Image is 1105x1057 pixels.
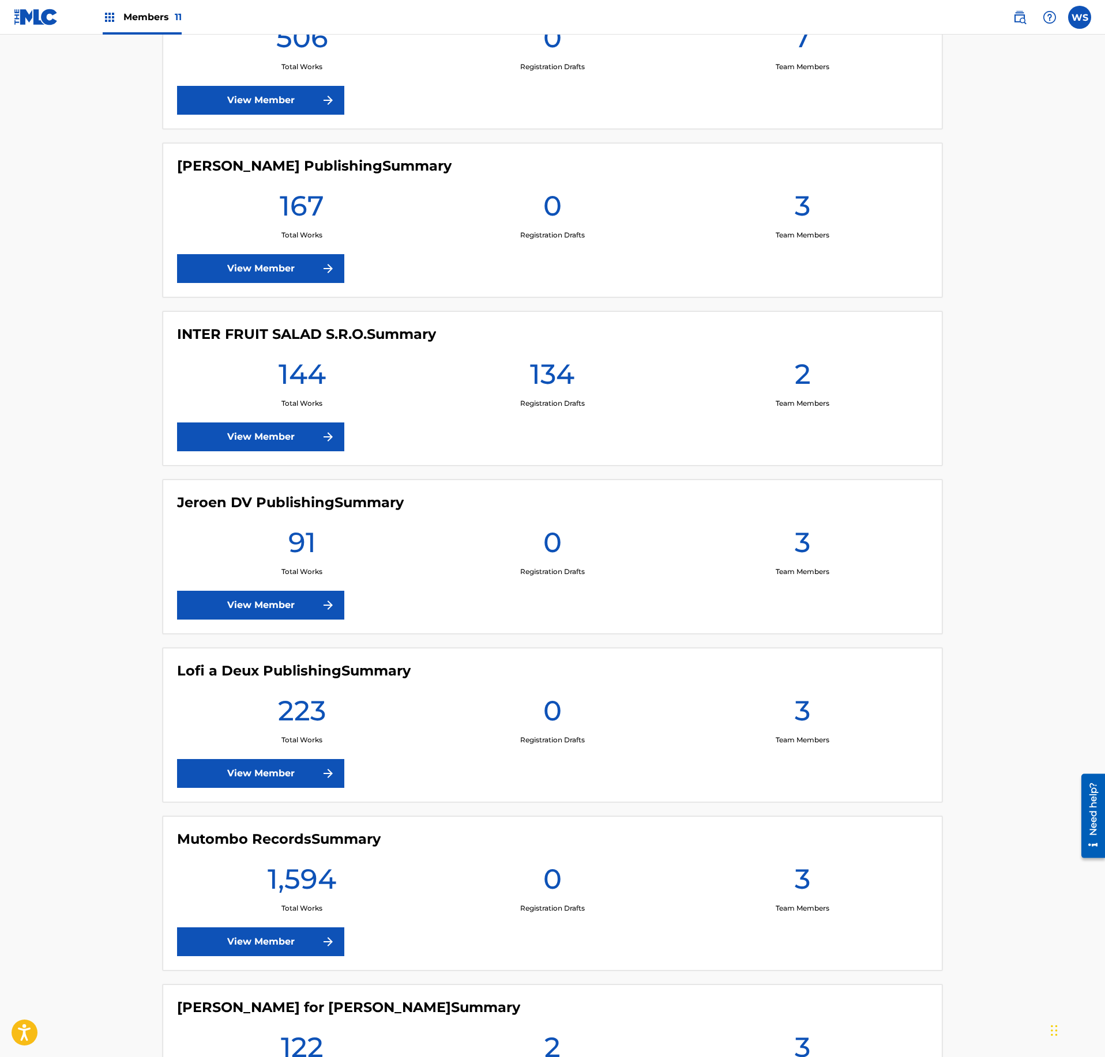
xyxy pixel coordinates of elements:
p: Total Works [281,62,322,72]
a: View Member [177,86,344,115]
img: f7272a7cc735f4ea7f67.svg [321,935,335,949]
p: Total Works [281,230,322,240]
h1: 144 [279,357,326,398]
h1: 1,594 [268,862,336,903]
h1: 3 [795,862,810,903]
span: Members [123,10,182,24]
a: Public Search [1008,6,1031,29]
h4: Florian Mohr Publishing [177,157,452,175]
h4: INTER FRUIT SALAD S.R.O. [177,326,436,343]
img: Top Rightsholders [103,10,116,24]
h1: 223 [278,693,326,735]
img: f7272a7cc735f4ea7f67.svg [321,598,335,612]
div: Drag [1051,1013,1058,1048]
h1: 2 [795,357,811,398]
img: f7272a7cc735f4ea7f67.svg [321,767,335,780]
h1: 506 [276,20,328,62]
h1: 167 [280,188,324,230]
a: View Member [177,422,344,451]
p: Registration Drafts [520,567,585,577]
h4: Mutombo Records [177,830,381,848]
p: Team Members [776,398,829,409]
img: MLC Logo [14,9,58,25]
img: search [1013,10,1027,24]
a: View Member [177,591,344,620]
h1: 0 [543,20,562,62]
p: Team Members [776,62,829,72]
div: User Menu [1068,6,1091,29]
span: 11 [175,12,182,22]
h1: 0 [543,188,562,230]
h1: 7 [794,20,811,62]
a: View Member [177,254,344,283]
p: Total Works [281,903,322,913]
h4: Parra for Cuva [177,999,520,1016]
p: Registration Drafts [520,62,585,72]
p: Registration Drafts [520,735,585,745]
img: f7272a7cc735f4ea7f67.svg [321,93,335,107]
img: f7272a7cc735f4ea7f67.svg [321,262,335,275]
a: View Member [177,759,344,788]
iframe: Chat Widget [1047,1002,1105,1057]
p: Team Members [776,735,829,745]
h1: 91 [288,525,316,567]
h1: 0 [543,525,562,567]
h1: 0 [543,862,562,903]
img: f7272a7cc735f4ea7f67.svg [321,430,335,444]
h1: 3 [795,188,810,230]
p: Team Members [776,903,829,913]
p: Registration Drafts [520,903,585,913]
iframe: Resource Center [1073,768,1105,865]
p: Team Members [776,230,829,240]
img: help [1043,10,1057,24]
h4: Jeroen DV Publishing [177,494,404,511]
a: View Member [177,927,344,956]
p: Registration Drafts [520,398,585,409]
h1: 0 [543,693,562,735]
div: Help [1038,6,1061,29]
p: Team Members [776,567,829,577]
h4: Lofi a Deux Publishing [177,662,411,679]
p: Total Works [281,398,322,409]
h1: 3 [795,525,810,567]
h1: 134 [530,357,574,398]
p: Registration Drafts [520,230,585,240]
p: Total Works [281,735,322,745]
p: Total Works [281,567,322,577]
h1: 3 [795,693,810,735]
